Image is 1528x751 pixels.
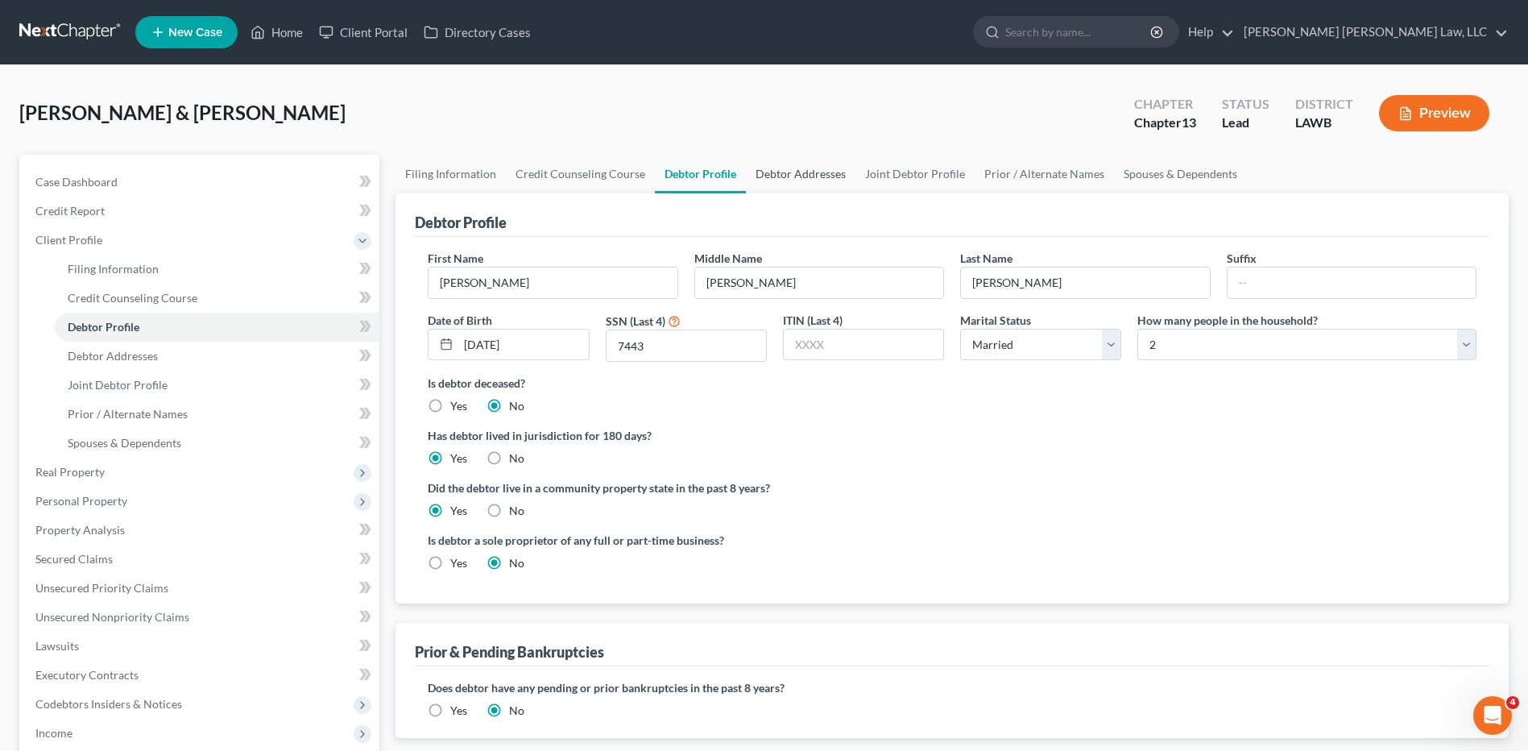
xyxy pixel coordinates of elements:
label: No [509,450,524,467]
span: [PERSON_NAME] & [PERSON_NAME] [19,101,346,124]
label: Is debtor deceased? [428,375,1476,392]
input: -- [1228,268,1476,298]
div: Prior & Pending Bankruptcies [415,642,604,662]
input: -- [429,268,677,298]
span: Credit Report [35,204,105,218]
a: Case Dashboard [23,168,379,197]
span: Spouses & Dependents [68,436,181,450]
span: Case Dashboard [35,175,118,189]
span: Debtor Addresses [68,349,158,363]
a: Debtor Profile [655,155,746,193]
a: Filing Information [55,255,379,284]
span: Secured Claims [35,552,113,566]
label: First Name [428,250,483,267]
label: SSN (Last 4) [606,313,665,330]
span: Client Profile [35,233,102,247]
a: Lawsuits [23,632,379,661]
span: Filing Information [68,262,159,276]
label: No [509,398,524,414]
div: LAWB [1295,114,1353,132]
span: Credit Counseling Course [68,291,197,305]
a: Client Portal [311,18,416,47]
input: XXXX [784,330,943,360]
label: Did the debtor live in a community property state in the past 8 years? [428,479,1476,496]
span: Codebtors Insiders & Notices [35,697,182,711]
span: Unsecured Priority Claims [35,581,168,595]
a: Help [1180,18,1234,47]
label: Yes [450,398,467,414]
label: Suffix [1227,250,1257,267]
a: Property Analysis [23,516,379,545]
input: XXXX [607,330,766,361]
div: District [1295,95,1353,114]
label: Date of Birth [428,312,492,329]
span: 13 [1182,114,1196,130]
span: 4 [1506,696,1519,709]
a: Prior / Alternate Names [975,155,1114,193]
a: Debtor Addresses [746,155,855,193]
label: No [509,555,524,571]
div: Chapter [1134,95,1196,114]
input: Search by name... [1005,17,1153,47]
a: [PERSON_NAME] [PERSON_NAME] Law, LLC [1236,18,1508,47]
a: Executory Contracts [23,661,379,690]
label: Yes [450,503,467,519]
span: Lawsuits [35,639,79,653]
label: Yes [450,555,467,571]
a: Credit Counseling Course [506,155,655,193]
div: Debtor Profile [415,213,507,232]
span: Prior / Alternate Names [68,407,188,421]
a: Filing Information [395,155,506,193]
label: Does debtor have any pending or prior bankruptcies in the past 8 years? [428,679,1476,696]
input: -- [961,268,1209,298]
a: Unsecured Nonpriority Claims [23,603,379,632]
span: Property Analysis [35,523,125,537]
label: No [509,703,524,719]
a: Joint Debtor Profile [855,155,975,193]
span: Unsecured Nonpriority Claims [35,610,189,624]
span: Joint Debtor Profile [68,378,168,392]
a: Prior / Alternate Names [55,400,379,429]
span: Income [35,726,72,740]
span: Executory Contracts [35,668,139,682]
label: Marital Status [960,312,1031,329]
div: Chapter [1134,114,1196,132]
a: Home [242,18,311,47]
a: Joint Debtor Profile [55,371,379,400]
label: Yes [450,450,467,467]
a: Directory Cases [416,18,539,47]
a: Credit Counseling Course [55,284,379,313]
div: Status [1222,95,1269,114]
span: Real Property [35,465,105,479]
a: Unsecured Priority Claims [23,574,379,603]
label: Is debtor a sole proprietor of any full or part-time business? [428,532,944,549]
a: Spouses & Dependents [55,429,379,458]
iframe: Intercom live chat [1473,696,1512,735]
label: Middle Name [694,250,762,267]
span: New Case [168,27,222,39]
a: Credit Report [23,197,379,226]
span: Personal Property [35,494,127,508]
input: MM/DD/YYYY [458,330,588,360]
label: Yes [450,703,467,719]
label: Has debtor lived in jurisdiction for 180 days? [428,427,1476,444]
button: Preview [1379,95,1489,131]
input: M.I [695,268,943,298]
label: Last Name [960,250,1012,267]
a: Debtor Profile [55,313,379,342]
div: Lead [1222,114,1269,132]
label: How many people in the household? [1137,312,1318,329]
a: Secured Claims [23,545,379,574]
a: Debtor Addresses [55,342,379,371]
label: ITIN (Last 4) [783,312,843,329]
a: Spouses & Dependents [1114,155,1247,193]
label: No [509,503,524,519]
span: Debtor Profile [68,320,139,334]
